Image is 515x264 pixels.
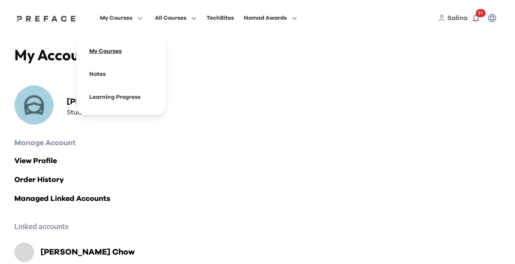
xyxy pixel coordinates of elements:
h2: [PERSON_NAME] [67,96,136,107]
a: Managed Linked Accounts [14,193,501,205]
a: View Profile [14,155,501,167]
div: TechBites [206,13,234,23]
h2: [PERSON_NAME] Chow [41,246,135,258]
span: Salina [447,15,467,21]
span: All Courses [155,13,186,23]
h4: My Account [14,46,258,64]
button: 21 [467,10,484,26]
img: Preface Logo [15,15,78,22]
a: [PERSON_NAME] Chow [34,246,135,258]
button: All Courses [152,13,199,23]
a: My Courses [89,48,122,54]
a: Learning Progress [89,94,141,100]
button: My Courses [98,13,145,23]
a: Order History [14,174,501,186]
a: Notes [89,71,106,77]
a: Salina [447,13,467,23]
span: 21 [476,9,486,17]
img: Profile Picture [14,85,54,125]
a: Preface Logo [15,15,78,21]
span: My Courses [100,13,132,23]
button: Nomad Awards [241,13,299,23]
h3: Student ID: 8564 [67,107,136,117]
h6: Linked accounts [14,221,501,232]
span: Nomad Awards [244,13,287,23]
h2: Manage Account [14,137,501,149]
